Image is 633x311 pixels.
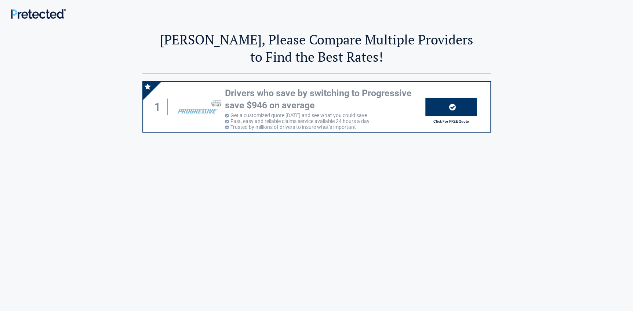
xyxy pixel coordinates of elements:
h2: Click For FREE Quote [425,119,477,123]
div: 1 [150,99,168,115]
h2: [PERSON_NAME], Please Compare Multiple Providers to Find the Best Rates! [142,31,491,65]
img: progressive's logo [174,95,221,118]
img: Main Logo [11,9,66,19]
li: Trusted by millions of drivers to insure what’s important [225,124,425,130]
li: Get a customized quote [DATE] and see what you could save [225,112,425,118]
li: Fast, easy and reliable claims service available 24 hours a day [225,118,425,124]
h3: Drivers who save by switching to Progressive save $946 on average [225,87,425,111]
